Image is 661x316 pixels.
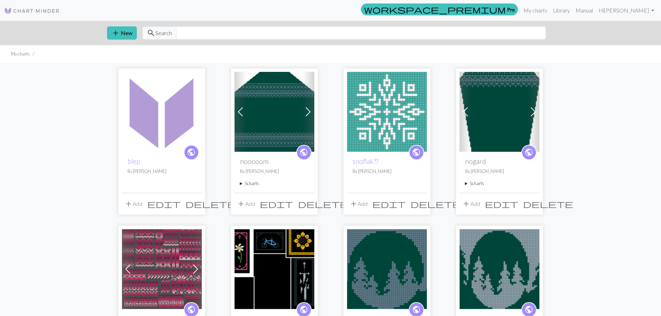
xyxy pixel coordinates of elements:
img: blep [122,72,202,152]
span: add [349,199,358,209]
img: moon back [234,72,314,152]
button: Edit [482,197,521,210]
span: edit [147,199,181,209]
a: Copy of moon sleeve [460,108,539,114]
button: Add [122,197,145,210]
a: colorwork patterns of interest [122,265,202,272]
span: public [299,304,308,315]
a: Screen Shot 2024-09-27 at 21.14.26.png [460,265,539,272]
button: Edit [370,197,408,210]
a: public [184,145,199,160]
a: public [521,145,537,160]
p: By [PERSON_NAME] [127,168,196,175]
a: My charts [521,3,550,17]
a: blep [122,108,202,114]
span: Search [155,29,172,37]
i: Edit [260,200,293,208]
img: Screen Shot 2024-09-27 at 21.14.26.png [460,229,539,309]
h2: nogard [465,157,534,165]
button: Add [460,197,482,210]
a: snoflak?? [353,157,378,165]
img: Copy of moon sleeve [460,72,539,152]
span: public [187,304,196,315]
button: Add [234,197,257,210]
img: Screen Shot 2024-09-27 at 21.14.26.png [347,229,427,309]
a: moon back [234,108,314,114]
button: Delete [296,197,350,210]
span: delete [411,199,461,209]
span: public [412,304,421,315]
span: public [524,304,533,315]
a: snoflak?? [347,108,427,114]
span: public [187,147,196,158]
a: Screen Shot 2024-09-27 at 21.14.26.png [347,265,427,272]
i: Edit [372,200,406,208]
a: blep [127,157,140,165]
summary: 5charts [465,180,534,187]
i: public [187,145,196,159]
span: public [299,147,308,158]
i: Edit [485,200,518,208]
button: Delete [408,197,463,210]
span: delete [298,199,348,209]
li: My charts [11,51,30,57]
a: tapestry? [234,265,314,272]
a: public [409,145,424,160]
img: tapestry? [234,229,314,309]
button: Add [347,197,370,210]
a: Library [550,3,573,17]
button: Edit [257,197,296,210]
span: edit [485,199,518,209]
span: public [412,147,421,158]
span: workspace_premium [364,5,506,14]
p: By [PERSON_NAME] [465,168,534,175]
span: search [147,28,155,38]
span: add [124,199,133,209]
h2: nooooom [240,157,309,165]
span: add [237,199,245,209]
span: edit [372,199,406,209]
p: By [PERSON_NAME] [240,168,309,175]
button: New [107,26,137,40]
img: Logo [4,7,60,15]
span: delete [523,199,573,209]
span: public [524,147,533,158]
i: public [524,145,533,159]
i: Edit [147,200,181,208]
a: Manual [573,3,596,17]
p: By [PERSON_NAME] [353,168,421,175]
button: Delete [521,197,576,210]
summary: 5charts [240,180,309,187]
a: public [296,145,312,160]
img: snoflak?? [347,72,427,152]
span: add [462,199,470,209]
i: public [412,145,421,159]
a: Hi[PERSON_NAME] [596,3,657,17]
span: delete [185,199,236,209]
button: Delete [183,197,238,210]
span: edit [260,199,293,209]
button: Edit [145,197,183,210]
img: colorwork patterns of interest [122,229,202,309]
a: Pro [361,3,518,15]
span: add [111,28,120,38]
i: public [299,145,308,159]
